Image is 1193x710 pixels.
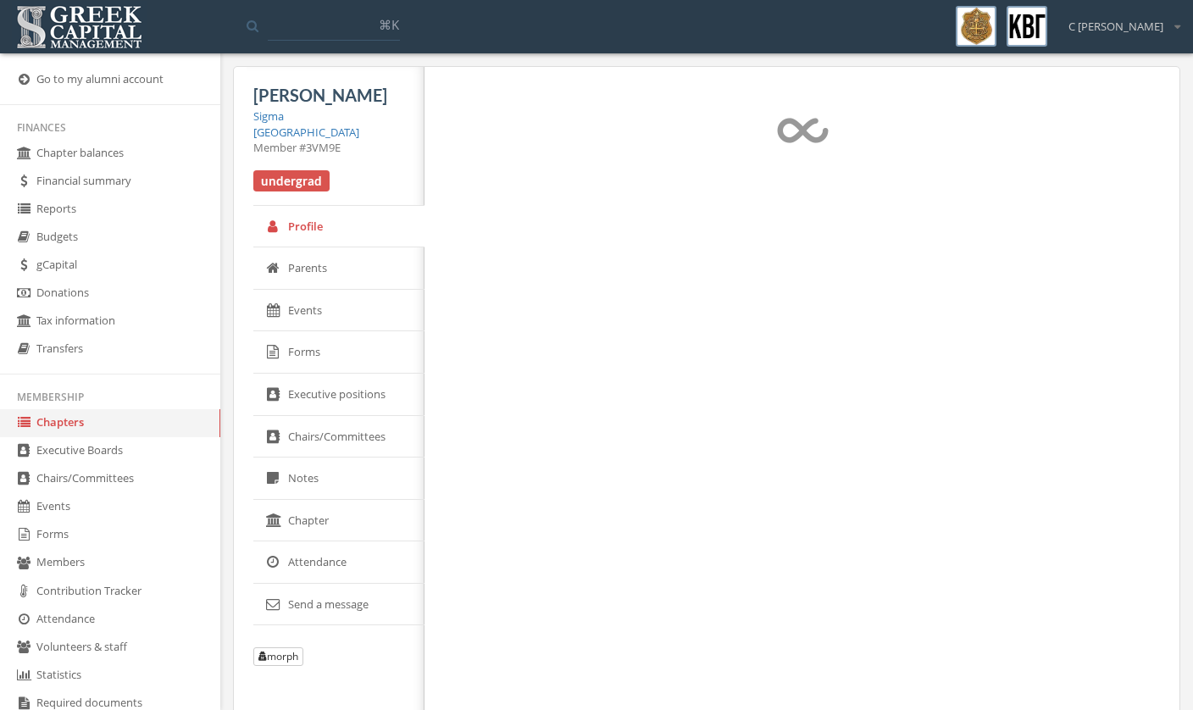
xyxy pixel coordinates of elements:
span: undergrad [253,170,330,192]
a: Forms [253,331,424,374]
a: Executive positions [253,374,424,416]
span: ⌘K [379,16,399,33]
a: Send a message [253,584,424,626]
span: 3VM9E [306,140,341,155]
a: [GEOGRAPHIC_DATA] [253,125,359,140]
a: Chairs/Committees [253,416,424,458]
a: Events [253,290,424,332]
button: morph [253,647,303,666]
a: Parents [253,247,424,290]
a: Profile [253,206,424,248]
a: Notes [253,458,424,500]
a: Sigma [253,108,284,124]
span: [PERSON_NAME] [253,85,387,105]
a: Attendance [253,541,424,584]
div: C [PERSON_NAME] [1057,6,1180,35]
div: Member # [253,140,404,156]
span: C [PERSON_NAME] [1068,19,1163,35]
a: Chapter [253,500,424,542]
